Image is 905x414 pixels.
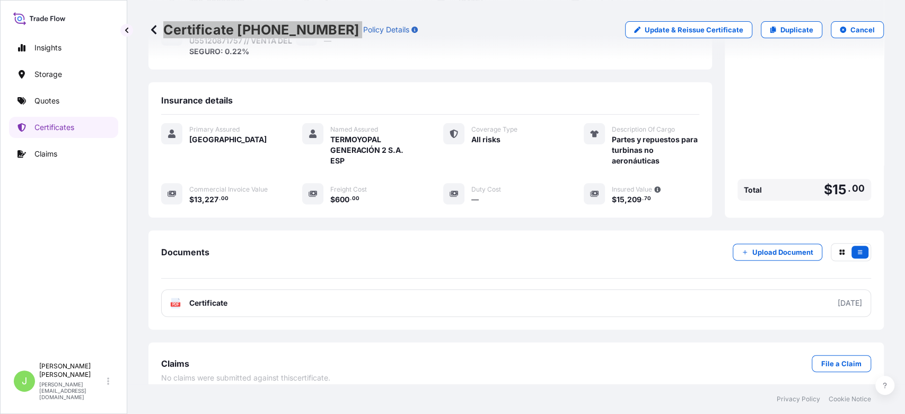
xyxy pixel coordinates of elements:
[161,289,871,317] a: PDFCertificate[DATE]
[645,24,743,35] p: Update & Reissue Certificate
[189,196,194,203] span: $
[9,64,118,85] a: Storage
[733,244,822,261] button: Upload Document
[625,21,752,38] a: Update & Reissue Certificate
[148,21,359,38] p: Certificate [PHONE_NUMBER]
[189,185,268,194] span: Commercial Invoice Value
[330,196,335,203] span: $
[850,24,875,35] p: Cancel
[831,21,884,38] button: Cancel
[777,395,820,403] a: Privacy Policy
[471,185,501,194] span: Duty Cost
[34,69,62,80] p: Storage
[9,143,118,165] a: Claims
[617,196,625,203] span: 15
[627,196,642,203] span: 209
[205,196,218,203] span: 227
[22,376,27,386] span: J
[189,298,227,308] span: Certificate
[335,196,349,203] span: 600
[848,185,851,192] span: .
[34,149,57,159] p: Claims
[34,96,59,106] p: Quotes
[363,24,409,35] p: Policy Details
[625,196,627,203] span: ,
[642,197,644,201] span: .
[34,42,61,53] p: Insights
[752,247,813,257] p: Upload Document
[471,125,517,134] span: Coverage Type
[471,134,500,145] span: All risks
[330,125,378,134] span: Named Assured
[219,197,221,201] span: .
[744,185,762,195] span: Total
[330,134,418,166] span: TERMOYOPAL GENERACIÓN 2 S.A. ESP
[189,125,240,134] span: Primary Assured
[9,90,118,111] a: Quotes
[821,358,862,369] p: File a Claim
[330,185,367,194] span: Freight Cost
[780,24,813,35] p: Duplicate
[161,373,330,383] span: No claims were submitted against this certificate .
[612,134,699,166] span: Partes y repuestos para turbinas no aeronáuticas
[761,21,822,38] a: Duplicate
[34,122,74,133] p: Certificates
[612,185,652,194] span: Insured Value
[9,117,118,138] a: Certificates
[823,183,832,196] span: $
[39,362,105,379] p: [PERSON_NAME] [PERSON_NAME]
[644,197,651,201] span: 70
[852,185,865,192] span: 00
[350,197,352,201] span: .
[172,303,179,306] text: PDF
[161,358,189,369] span: Claims
[832,183,846,196] span: 15
[194,196,202,203] span: 13
[161,247,209,257] span: Documents
[189,134,267,145] span: [GEOGRAPHIC_DATA]
[612,196,617,203] span: $
[9,37,118,58] a: Insights
[471,194,479,205] span: —
[161,95,233,106] span: Insurance details
[612,125,675,134] span: Description Of Cargo
[812,355,871,372] a: File a Claim
[202,196,205,203] span: ,
[39,381,105,400] p: [PERSON_NAME][EMAIL_ADDRESS][DOMAIN_NAME]
[352,197,359,201] span: 00
[829,395,871,403] a: Cookie Notice
[221,197,229,201] span: 00
[838,298,862,308] div: [DATE]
